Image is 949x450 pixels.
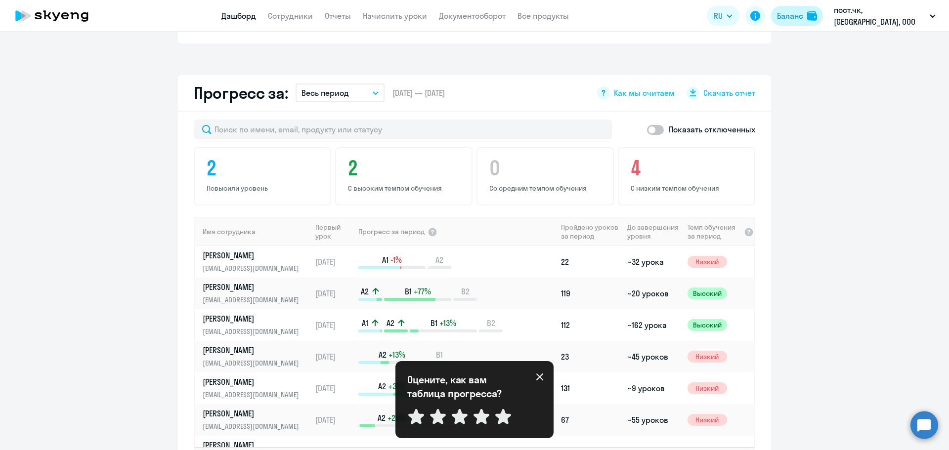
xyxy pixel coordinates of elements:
[203,421,304,432] p: [EMAIL_ADDRESS][DOMAIN_NAME]
[379,349,387,360] span: A2
[669,123,755,135] p: Показать отключенных
[631,184,745,193] p: С низким темпом обучения
[195,217,311,246] th: Имя сотрудника
[623,309,683,341] td: ~162 урока
[623,404,683,436] td: ~55 уроков
[557,404,623,436] td: 67
[378,381,386,392] span: A2
[203,250,311,274] a: [PERSON_NAME][EMAIL_ADDRESS][DOMAIN_NAME]
[557,309,623,341] td: 112
[439,318,456,328] span: +13%
[829,4,941,28] button: пост.чк, [GEOGRAPHIC_DATA], ООО
[203,345,311,368] a: [PERSON_NAME][EMAIL_ADDRESS][DOMAIN_NAME]
[388,381,406,392] span: +37%
[771,6,823,26] button: Балансbalance
[631,156,745,180] h4: 4
[688,414,727,426] span: Низкий
[431,318,437,328] span: B1
[390,254,402,265] span: -1%
[311,246,357,278] td: [DATE]
[348,156,463,180] h4: 2
[348,184,463,193] p: С высоким темпом обучения
[623,246,683,278] td: ~32 урока
[439,11,506,21] a: Документооборот
[203,250,304,261] p: [PERSON_NAME]
[623,372,683,404] td: ~9 уроков
[688,223,741,241] span: Темп обучения за период
[194,83,288,103] h2: Прогресс за:
[203,345,304,356] p: [PERSON_NAME]
[688,351,727,363] span: Низкий
[382,254,388,265] span: A1
[325,11,351,21] a: Отчеты
[392,87,445,98] span: [DATE] — [DATE]
[311,217,357,246] th: Первый урок
[362,318,368,328] span: A1
[203,408,311,432] a: [PERSON_NAME][EMAIL_ADDRESS][DOMAIN_NAME]
[614,87,675,98] span: Как мы считаем
[203,294,304,305] p: [EMAIL_ADDRESS][DOMAIN_NAME]
[557,341,623,372] td: 23
[203,358,304,368] p: [EMAIL_ADDRESS][DOMAIN_NAME]
[688,319,727,331] span: Высокий
[194,120,612,139] input: Поиск по имени, email, продукту или статусу
[378,412,386,423] span: A2
[203,326,304,337] p: [EMAIL_ADDRESS][DOMAIN_NAME]
[407,373,516,401] p: Оцените, как вам таблица прогресса?
[311,309,357,341] td: [DATE]
[311,404,357,436] td: [DATE]
[557,372,623,404] td: 131
[203,313,304,324] p: [PERSON_NAME]
[311,278,357,309] td: [DATE]
[221,11,256,21] a: Дашборд
[714,10,723,22] span: RU
[436,349,443,360] span: B1
[311,341,357,372] td: [DATE]
[807,11,817,21] img: balance
[207,184,321,193] p: Повысили уровень
[461,286,470,297] span: B2
[311,372,357,404] td: [DATE]
[203,313,311,337] a: [PERSON_NAME][EMAIL_ADDRESS][DOMAIN_NAME]
[203,408,304,419] p: [PERSON_NAME]
[623,278,683,309] td: ~20 уроков
[203,389,304,400] p: [EMAIL_ADDRESS][DOMAIN_NAME]
[268,11,313,21] a: Сотрудники
[203,282,311,305] a: [PERSON_NAME][EMAIL_ADDRESS][DOMAIN_NAME]
[834,4,926,28] p: пост.чк, [GEOGRAPHIC_DATA], ООО
[777,10,803,22] div: Баланс
[703,87,755,98] span: Скачать отчет
[358,227,425,236] span: Прогресс за период
[361,286,369,297] span: A2
[557,217,623,246] th: Пройдено уроков за период
[296,83,385,102] button: Весь период
[688,256,727,268] span: Низкий
[487,318,495,328] span: B2
[414,286,431,297] span: +77%
[388,349,405,360] span: +13%
[207,156,321,180] h4: 2
[435,254,443,265] span: A2
[203,376,304,387] p: [PERSON_NAME]
[203,263,304,274] p: [EMAIL_ADDRESS][DOMAIN_NAME]
[203,282,304,292] p: [PERSON_NAME]
[707,6,739,26] button: RU
[302,87,349,99] p: Весь период
[623,217,683,246] th: До завершения уровня
[388,412,406,423] span: +29%
[518,11,569,21] a: Все продукты
[623,341,683,372] td: ~45 уроков
[387,318,394,328] span: A2
[688,382,727,394] span: Низкий
[557,246,623,278] td: 22
[405,286,412,297] span: B1
[363,11,427,21] a: Начислить уроки
[688,287,727,299] span: Высокий
[203,376,311,400] a: [PERSON_NAME][EMAIL_ADDRESS][DOMAIN_NAME]
[557,278,623,309] td: 119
